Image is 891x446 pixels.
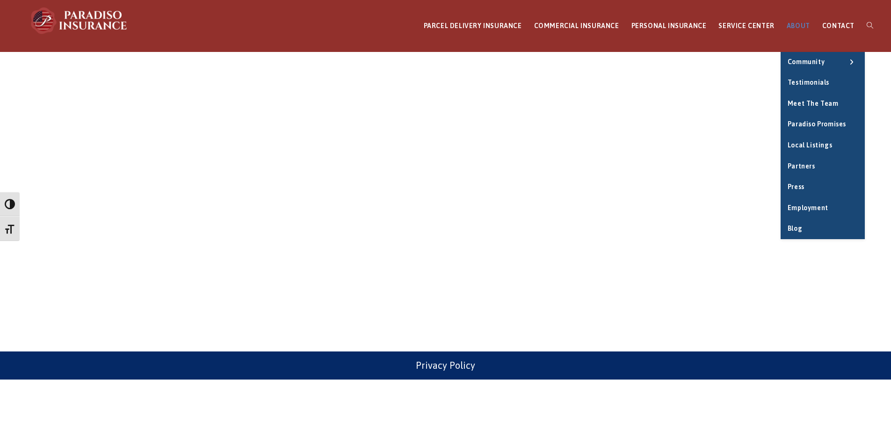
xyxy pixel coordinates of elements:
a: Employment [781,198,865,219]
a: Blog [781,219,865,239]
span: COMMERCIAL INSURANCE [534,22,619,29]
a: Local Listings [781,135,865,156]
span: Paradiso Promises [788,120,846,128]
span: Testimonials [788,79,829,86]
a: Meet the Team [781,94,865,114]
span: Blog [788,225,802,232]
a: Paradiso Promises [781,114,865,135]
span: ABOUT [787,22,810,29]
span: SERVICE CENTER [718,22,774,29]
span: Meet the Team [788,100,839,107]
span: Employment [788,204,828,212]
a: Privacy Policy [416,360,475,371]
a: Press [781,177,865,197]
span: PARCEL DELIVERY INSURANCE [424,22,522,29]
span: Partners [788,162,815,170]
span: Community [788,58,825,66]
a: Testimonials [781,73,865,93]
span: Local Listings [788,141,832,149]
img: Paradiso Insurance [28,7,131,35]
span: PERSONAL INSURANCE [631,22,707,29]
span: CONTACT [822,22,855,29]
a: Partners [781,156,865,177]
span: Press [788,183,804,190]
a: Community [781,52,865,73]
